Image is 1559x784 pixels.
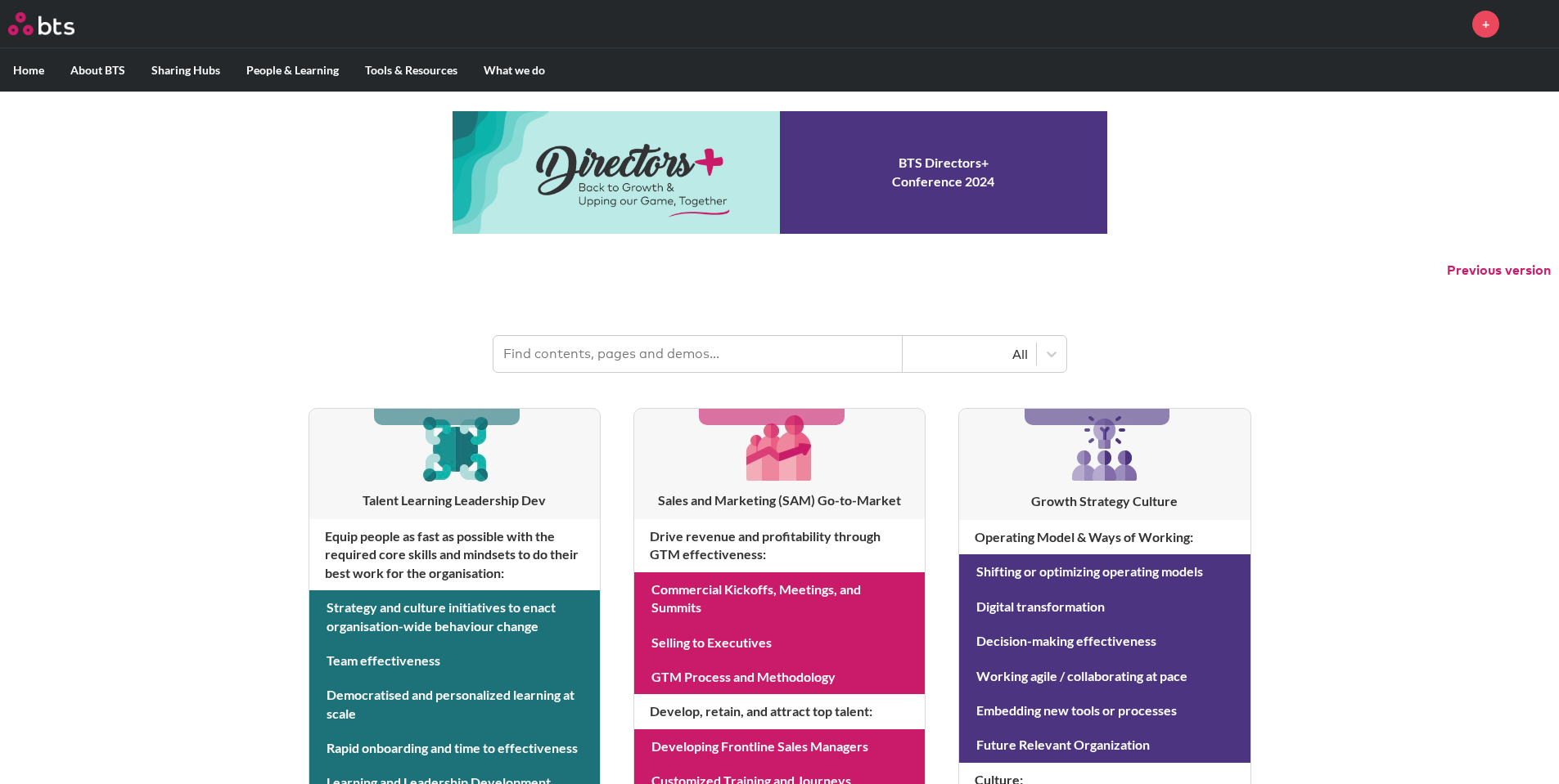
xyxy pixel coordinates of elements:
[634,694,925,728] h4: Develop, retain, and attract top talent :
[1447,262,1551,280] button: Previous version
[8,12,74,35] img: BTS Logo
[959,492,1250,510] h3: Growth Strategy Culture
[493,336,903,372] input: Find contents, pages and demos...
[1472,11,1499,38] a: +
[959,520,1250,554] h4: Operating Model & Ways of Working :
[309,519,600,590] h4: Equip people as fast as possible with the required core skills and mindsets to do their best work...
[1512,4,1551,43] a: Profile
[233,49,352,92] label: People & Learning
[453,111,1107,234] a: Conference 2024
[911,345,1028,363] div: All
[8,12,105,35] a: Go home
[138,49,233,92] label: Sharing Hubs
[741,409,818,486] img: [object Object]
[416,409,493,486] img: [object Object]
[1512,4,1551,43] img: Steven Low
[471,49,558,92] label: What we do
[634,519,925,572] h4: Drive revenue and profitability through GTM effectiveness :
[309,491,600,509] h3: Talent Learning Leadership Dev
[1066,409,1144,487] img: [object Object]
[57,49,138,92] label: About BTS
[634,491,925,509] h3: Sales and Marketing (SAM) Go-to-Market
[352,49,471,92] label: Tools & Resources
